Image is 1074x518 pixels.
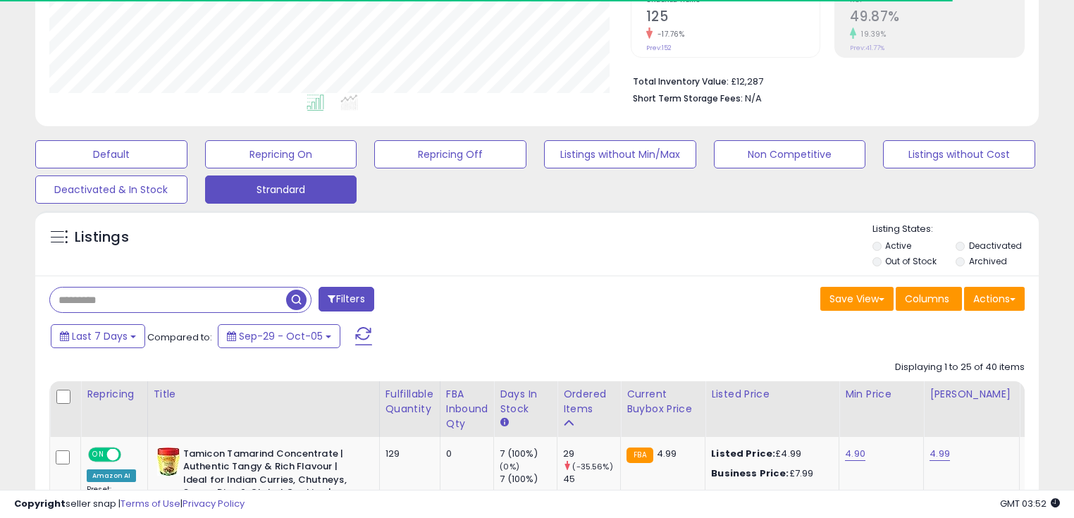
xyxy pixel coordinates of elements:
[885,240,911,252] label: Active
[850,8,1024,27] h2: 49.87%
[500,417,508,429] small: Days In Stock.
[87,387,142,402] div: Repricing
[745,92,762,105] span: N/A
[446,448,483,460] div: 0
[850,44,884,52] small: Prev: 41.77%
[930,447,950,461] a: 4.99
[154,387,374,402] div: Title
[930,387,1013,402] div: [PERSON_NAME]
[711,467,789,480] b: Business Price:
[711,447,775,460] b: Listed Price:
[500,473,557,486] div: 7 (100%)
[14,497,66,510] strong: Copyright
[205,175,357,204] button: Strandard
[646,8,820,27] h2: 125
[72,329,128,343] span: Last 7 Days
[626,387,699,417] div: Current Buybox Price
[218,324,340,348] button: Sep-29 - Oct-05
[121,497,180,510] a: Terms of Use
[239,329,323,343] span: Sep-29 - Oct-05
[563,473,620,486] div: 45
[446,387,488,431] div: FBA inbound Qty
[385,448,429,460] div: 129
[500,461,519,472] small: (0%)
[385,387,434,417] div: Fulfillable Quantity
[319,287,374,312] button: Filters
[845,387,918,402] div: Min Price
[500,387,551,417] div: Days In Stock
[883,140,1035,168] button: Listings without Cost
[969,255,1007,267] label: Archived
[633,75,729,87] b: Total Inventory Value:
[572,461,612,472] small: (-35.56%)
[820,287,894,311] button: Save View
[653,29,685,39] small: -17.76%
[905,292,949,306] span: Columns
[119,448,142,460] span: OFF
[205,140,357,168] button: Repricing On
[896,287,962,311] button: Columns
[711,387,833,402] div: Listed Price
[35,175,187,204] button: Deactivated & In Stock
[895,361,1025,374] div: Displaying 1 to 25 of 40 items
[563,448,620,460] div: 29
[147,331,212,344] span: Compared to:
[856,29,886,39] small: 19.39%
[969,240,1022,252] label: Deactivated
[964,287,1025,311] button: Actions
[87,469,136,482] div: Amazon AI
[14,498,245,511] div: seller snap | |
[633,92,743,104] b: Short Term Storage Fees:
[157,448,180,476] img: 51B9FTuv9IL._SL40_.jpg
[711,448,828,460] div: £4.99
[563,387,615,417] div: Ordered Items
[75,228,129,247] h5: Listings
[1000,497,1060,510] span: 2025-10-13 03:52 GMT
[633,72,1014,89] li: £12,287
[872,223,1039,236] p: Listing States:
[544,140,696,168] button: Listings without Min/Max
[626,448,653,463] small: FBA
[500,448,557,460] div: 7 (100%)
[885,255,937,267] label: Out of Stock
[845,447,865,461] a: 4.90
[51,324,145,348] button: Last 7 Days
[714,140,866,168] button: Non Competitive
[657,447,677,460] span: 4.99
[183,497,245,510] a: Privacy Policy
[89,448,107,460] span: ON
[374,140,526,168] button: Repricing Off
[711,467,828,480] div: £7.99
[646,44,672,52] small: Prev: 152
[35,140,187,168] button: Default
